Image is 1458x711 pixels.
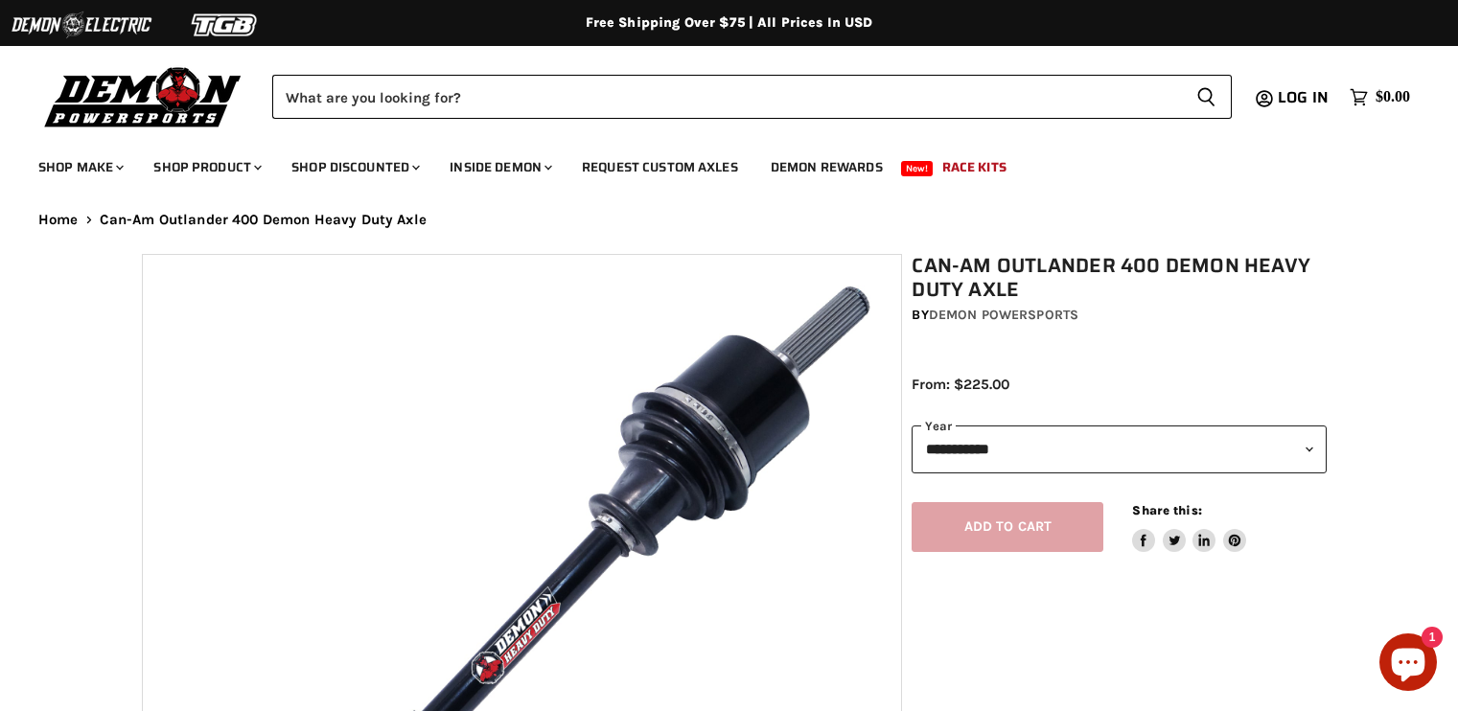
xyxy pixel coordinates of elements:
[1278,85,1329,109] span: Log in
[928,148,1021,187] a: Race Kits
[1376,88,1410,106] span: $0.00
[277,148,431,187] a: Shop Discounted
[1269,89,1340,106] a: Log in
[435,148,564,187] a: Inside Demon
[912,305,1326,326] div: by
[1181,75,1232,119] button: Search
[153,7,297,43] img: TGB Logo 2
[24,140,1405,187] ul: Main menu
[38,212,79,228] a: Home
[38,62,248,130] img: Demon Powersports
[100,212,427,228] span: Can-Am Outlander 400 Demon Heavy Duty Axle
[1374,633,1443,696] inbox-online-store-chat: Shopify online store chat
[929,307,1078,323] a: Demon Powersports
[912,254,1326,302] h1: Can-Am Outlander 400 Demon Heavy Duty Axle
[24,148,135,187] a: Shop Make
[756,148,897,187] a: Demon Rewards
[1132,503,1201,517] span: Share this:
[139,148,273,187] a: Shop Product
[912,425,1326,472] select: year
[1132,502,1246,553] aside: Share this:
[567,148,752,187] a: Request Custom Axles
[912,376,1009,393] span: From: $225.00
[901,161,934,176] span: New!
[10,7,153,43] img: Demon Electric Logo 2
[272,75,1181,119] input: Search
[272,75,1232,119] form: Product
[1340,83,1420,111] a: $0.00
